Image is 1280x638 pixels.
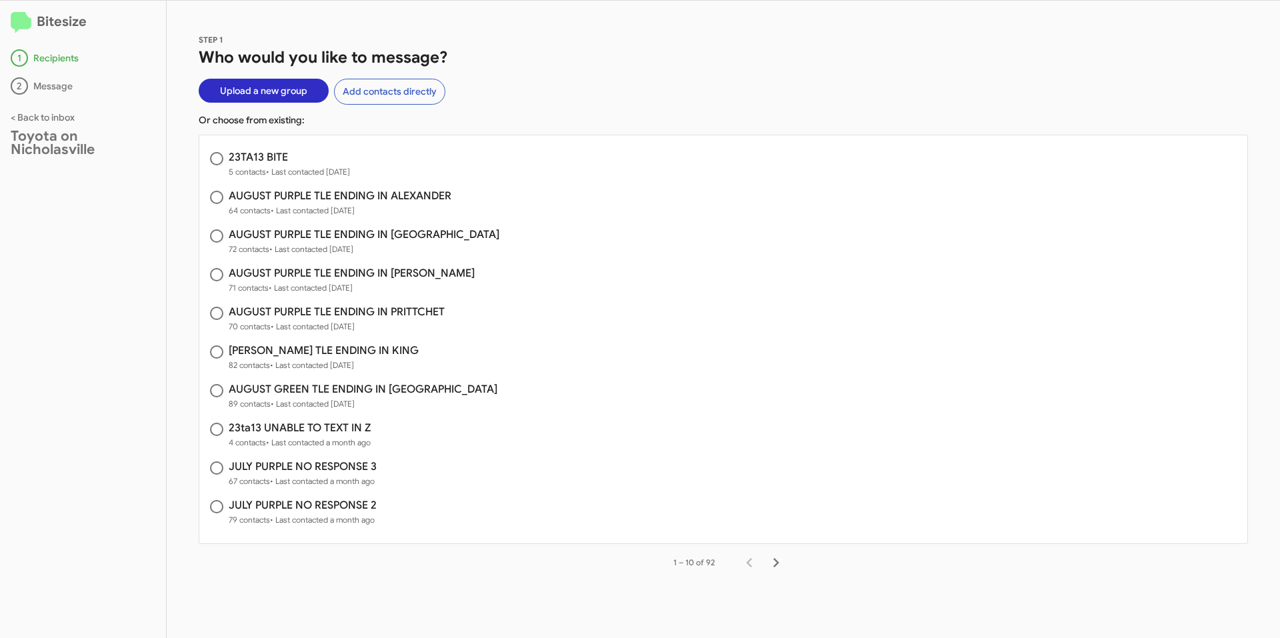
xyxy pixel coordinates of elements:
[199,79,329,103] button: Upload a new group
[673,556,715,569] div: 1 – 10 of 92
[11,111,75,123] a: < Back to inbox
[229,268,475,279] h3: AUGUST PURPLE TLE ENDING IN [PERSON_NAME]
[229,229,499,240] h3: AUGUST PURPLE TLE ENDING IN [GEOGRAPHIC_DATA]
[229,243,499,256] span: 72 contacts
[229,345,419,356] h3: [PERSON_NAME] TLE ENDING IN KING
[229,165,350,179] span: 5 contacts
[266,437,371,447] span: • Last contacted a month ago
[229,500,377,511] h3: JULY PURPLE NO RESPONSE 2
[229,436,371,449] span: 4 contacts
[199,47,1248,68] h1: Who would you like to message?
[11,11,155,33] h2: Bitesize
[270,476,375,486] span: • Last contacted a month ago
[229,320,445,333] span: 70 contacts
[229,461,377,472] h3: JULY PURPLE NO RESPONSE 3
[220,79,307,103] span: Upload a new group
[271,321,355,331] span: • Last contacted [DATE]
[229,423,371,433] h3: 23ta13 UNABLE TO TEXT IN Z
[11,129,155,156] div: Toyota on Nicholasville
[229,513,377,527] span: 79 contacts
[271,399,355,409] span: • Last contacted [DATE]
[199,35,223,45] span: STEP 1
[11,77,28,95] div: 2
[270,515,375,525] span: • Last contacted a month ago
[269,283,353,293] span: • Last contacted [DATE]
[229,307,445,317] h3: AUGUST PURPLE TLE ENDING IN PRITTCHET
[229,281,475,295] span: 71 contacts
[11,49,155,67] div: Recipients
[266,167,350,177] span: • Last contacted [DATE]
[229,475,377,488] span: 67 contacts
[269,244,353,254] span: • Last contacted [DATE]
[229,359,419,372] span: 82 contacts
[736,549,763,576] button: Previous page
[334,79,445,105] button: Add contacts directly
[229,384,497,395] h3: AUGUST GREEN TLE ENDING IN [GEOGRAPHIC_DATA]
[270,360,354,370] span: • Last contacted [DATE]
[229,152,350,163] h3: 23TA13 BITE
[229,397,497,411] span: 89 contacts
[11,77,155,95] div: Message
[229,191,451,201] h3: AUGUST PURPLE TLE ENDING IN ALEXANDER
[229,204,451,217] span: 64 contacts
[763,549,789,576] button: Next page
[11,12,31,33] img: logo-minimal.svg
[271,205,355,215] span: • Last contacted [DATE]
[199,113,1248,127] p: Or choose from existing:
[11,49,28,67] div: 1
